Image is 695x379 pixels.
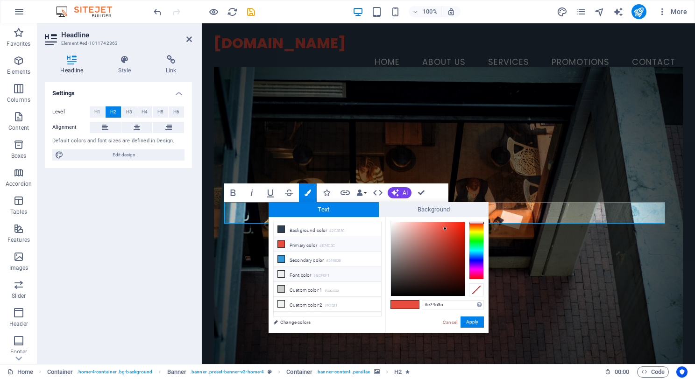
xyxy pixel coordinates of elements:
i: Design (Ctrl+Alt+Y) [557,7,567,17]
button: Bold (Ctrl+B) [224,183,242,202]
label: Level [52,106,90,118]
nav: breadcrumb [47,366,410,378]
button: Click here to leave preview mode and continue editing [208,6,219,17]
h3: Element #ed-1011742363 [61,39,173,48]
span: H2 [110,106,116,118]
span: Click to select. Double-click to edit [47,366,73,378]
label: Alignment [52,122,90,133]
span: Click to select. Double-click to edit [286,366,312,378]
button: HTML [369,183,387,202]
i: This element contains a background [374,369,380,374]
button: Strikethrough [280,183,298,202]
span: AI [403,190,408,196]
button: H2 [106,106,121,118]
button: Colors [299,183,317,202]
p: Slider [12,292,26,300]
div: Clear Color Selection [469,283,484,296]
p: Features [7,236,30,244]
p: Footer [10,348,27,356]
span: Edit design [66,149,182,161]
span: . banner .preset-banner-v3-home-4 [190,366,264,378]
button: H4 [137,106,153,118]
button: design [557,6,568,17]
img: Editor Logo [54,6,124,17]
small: #ECF0F1 [313,273,329,279]
span: #e74c3c [391,301,405,309]
button: AI [388,187,411,198]
button: text_generator [613,6,624,17]
li: Background color [274,222,381,237]
i: Reload page [227,7,238,17]
span: Code [641,366,665,378]
i: Navigator [594,7,605,17]
i: Publish [633,7,644,17]
h4: Settings [45,82,192,99]
span: Background [379,202,489,217]
p: Boxes [11,152,27,160]
a: Cancel [442,319,458,326]
li: Custom color 2 [274,297,381,312]
li: Font color [274,267,381,282]
div: Default colors and font sizes are defined in Design. [52,137,184,145]
button: Apply [461,316,484,328]
span: : [621,368,623,375]
button: H6 [169,106,184,118]
p: Elements [7,68,31,76]
span: More [658,7,687,16]
button: navigator [594,6,605,17]
li: Primary color [274,237,381,252]
h6: Session time [605,366,630,378]
button: Usercentrics [676,366,688,378]
button: reload [227,6,238,17]
i: AI Writer [613,7,624,17]
span: #e74c3c [405,301,419,309]
a: Click to cancel selection. Double-click to open Pages [7,366,33,378]
h4: Link [150,55,192,75]
button: Link [336,183,354,202]
small: #2C3E50 [329,228,344,234]
a: Change colors [269,316,377,328]
li: Custom color 1 [274,282,381,297]
i: Element contains an animation [405,369,410,374]
button: publish [631,4,646,19]
button: Edit design [52,149,184,161]
li: Secondary color [274,252,381,267]
p: Header [9,320,28,328]
span: Click to select. Double-click to edit [167,366,187,378]
p: Favorites [7,40,30,48]
p: Content [8,124,29,132]
button: undo [152,6,163,17]
h2: Headline [61,31,192,39]
button: Data Bindings [355,183,368,202]
small: #3498DB [326,258,341,264]
span: Text [269,202,379,217]
p: Tables [10,208,27,216]
small: #f0f2f1 [325,302,337,309]
small: #E74C3C [319,243,335,249]
span: 00 00 [615,366,629,378]
p: Images [9,264,28,272]
span: H5 [157,106,163,118]
button: H3 [121,106,137,118]
button: Italic (Ctrl+I) [243,183,261,202]
span: H6 [173,106,179,118]
button: save [245,6,256,17]
button: Underline (Ctrl+U) [262,183,279,202]
span: H1 [94,106,100,118]
h6: 100% [423,6,438,17]
span: Click to select. Double-click to edit [394,366,402,378]
button: Confirm (Ctrl+⏎) [412,183,430,202]
button: More [654,4,691,19]
span: . home-4-container .bg-background [77,366,152,378]
span: H3 [126,106,132,118]
button: Icons [318,183,335,202]
p: Columns [7,96,30,104]
h4: Style [103,55,150,75]
i: This element is a customizable preset [268,369,272,374]
button: H5 [153,106,168,118]
small: #cacccb [325,288,339,294]
i: Save (Ctrl+S) [246,7,256,17]
button: pages [575,6,587,17]
i: Undo: Change level (Ctrl+Z) [152,7,163,17]
button: H1 [90,106,105,118]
